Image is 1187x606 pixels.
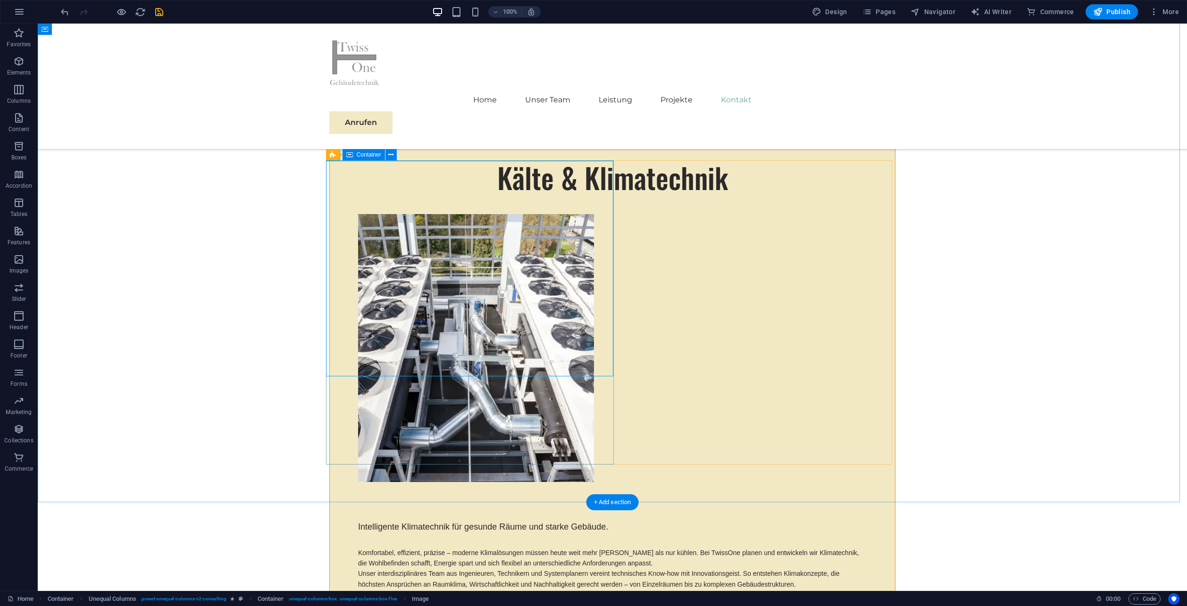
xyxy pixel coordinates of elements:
[527,8,535,16] i: On resize automatically adjust zoom level to fit chosen device.
[8,593,33,605] a: Click to cancel selection. Double-click to open Pages
[140,593,226,605] span: . preset-unequal-columns-v2-consulting
[8,125,29,133] p: Content
[135,7,146,17] i: Reload page
[7,97,31,105] p: Columns
[488,6,522,17] button: 100%
[288,593,397,605] span: . unequal-columns-box .unequal-columns-box-flex
[1093,7,1130,17] span: Publish
[412,593,429,605] span: Click to select. Double-click to edit
[7,41,31,48] p: Favorites
[9,267,29,274] p: Images
[1027,7,1074,17] span: Commerce
[153,6,165,17] button: save
[59,7,70,17] i: Undo: Change image (Ctrl+Z)
[154,7,165,17] i: Save (Ctrl+S)
[1145,4,1183,19] button: More
[89,593,136,605] span: Click to select. Double-click to edit
[116,6,127,17] button: Click here to leave preview mode and continue editing
[1149,7,1179,17] span: More
[8,239,30,246] p: Features
[586,494,639,510] div: + Add section
[12,295,26,303] p: Slider
[967,4,1015,19] button: AI Writer
[6,408,32,416] p: Marketing
[1112,595,1114,602] span: :
[9,324,28,331] p: Header
[859,4,899,19] button: Pages
[1086,4,1138,19] button: Publish
[1168,593,1179,605] button: Usercentrics
[6,182,32,190] p: Accordion
[502,6,518,17] h6: 100%
[1106,593,1120,605] span: 00 00
[5,465,33,473] p: Commerce
[808,4,851,19] button: Design
[907,4,959,19] button: Navigator
[11,154,27,161] p: Boxes
[1023,4,1078,19] button: Commerce
[10,210,27,218] p: Tables
[48,593,429,605] nav: breadcrumb
[862,7,895,17] span: Pages
[808,4,851,19] div: Design (Ctrl+Alt+Y)
[10,352,27,359] p: Footer
[230,596,234,601] i: Element contains an animation
[1096,593,1121,605] h6: Session time
[357,152,381,158] span: Container
[10,380,27,388] p: Forms
[911,7,955,17] span: Navigator
[970,7,1011,17] span: AI Writer
[59,6,70,17] button: undo
[812,7,847,17] span: Design
[48,593,74,605] span: Click to select. Double-click to edit
[4,437,33,444] p: Collections
[134,6,146,17] button: reload
[258,593,284,605] span: Click to select. Double-click to edit
[1133,593,1156,605] span: Code
[7,69,31,76] p: Elements
[239,596,243,601] i: This element is a customizable preset
[1128,593,1161,605] button: Code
